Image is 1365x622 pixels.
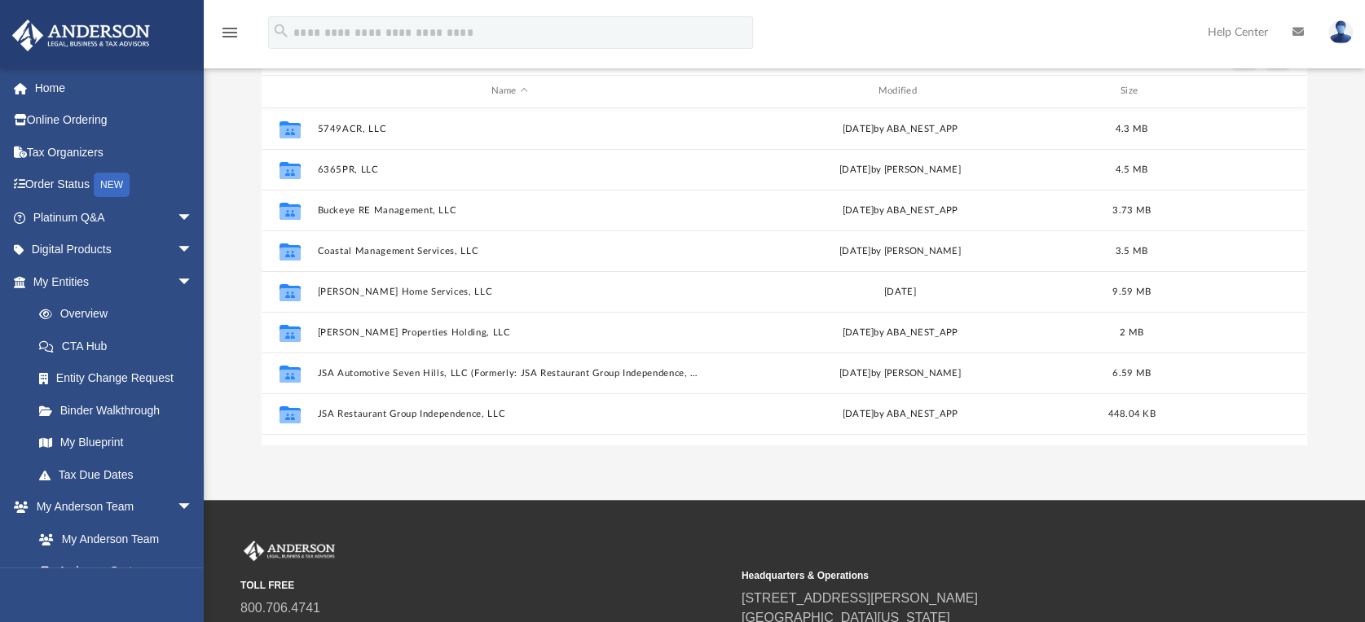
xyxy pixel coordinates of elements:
a: [STREET_ADDRESS][PERSON_NAME] [742,591,978,605]
i: search [272,22,290,40]
span: 6.59 MB [1112,368,1151,377]
i: menu [220,23,240,42]
span: arrow_drop_down [177,265,209,299]
a: Digital Productsarrow_drop_down [11,234,218,266]
div: [DATE] by ABA_NEST_APP [708,121,1092,136]
a: Entity Change Request [23,362,218,395]
button: 5749ACR, LLC [318,123,702,134]
a: My Anderson Team [23,523,201,555]
span: arrow_drop_down [177,201,209,234]
button: JSA Automotive Seven Hills, LLC (Formerly: JSA Restaurant Group Independence, LLC) [318,367,702,378]
span: 448.04 KB [1108,409,1156,418]
a: Tax Due Dates [23,458,218,491]
a: Binder Walkthrough [23,394,218,427]
button: [PERSON_NAME] Properties Holding, LLC [318,326,702,337]
a: My Entitiesarrow_drop_down [11,265,218,298]
div: [DATE] by [PERSON_NAME] [708,366,1092,380]
a: Platinum Q&Aarrow_drop_down [11,201,218,234]
div: grid [262,108,1306,445]
a: Tax Organizers [11,136,218,169]
button: Buckeye RE Management, LLC [318,204,702,215]
img: Anderson Advisors Platinum Portal [240,541,338,562]
div: [DATE] by ABA_NEST_APP [708,203,1092,217]
a: Home [11,72,218,104]
small: TOLL FREE [240,578,730,593]
a: My Blueprint [23,427,209,459]
span: 9.59 MB [1112,287,1151,296]
a: My Anderson Teamarrow_drop_down [11,491,209,523]
small: Headquarters & Operations [742,568,1231,583]
div: NEW [94,173,130,197]
span: 4.5 MB [1116,164,1148,173]
div: Size [1099,84,1165,99]
span: 3.5 MB [1116,246,1148,255]
a: Overview [23,298,218,331]
div: [DATE] by [PERSON_NAME] [708,243,1092,258]
div: Name [317,84,701,99]
img: User Pic [1328,20,1353,44]
span: 2 MB [1120,327,1143,336]
div: id [269,84,310,99]
button: [PERSON_NAME] Home Services, LLC [318,286,702,296]
button: Coastal Management Services, LLC [318,245,702,256]
span: 3.73 MB [1112,205,1151,214]
a: Anderson System [23,555,209,588]
div: id [1172,84,1286,99]
span: arrow_drop_down [177,491,209,524]
button: JSA Restaurant Group Independence, LLC [318,408,702,418]
div: Modified [708,84,1092,99]
div: [DATE] by ABA_NEST_APP [708,406,1092,421]
a: menu [220,31,240,42]
a: Online Ordering [11,104,218,137]
a: 800.706.4741 [240,601,320,615]
div: [DATE] by ABA_NEST_APP [708,325,1092,339]
span: arrow_drop_down [177,234,209,267]
span: 4.3 MB [1116,124,1148,133]
div: [DATE] by [PERSON_NAME] [708,162,1092,177]
button: 6365PR, LLC [318,164,702,174]
a: Order StatusNEW [11,169,218,202]
img: Anderson Advisors Platinum Portal [7,20,155,51]
div: [DATE] [708,284,1092,299]
a: CTA Hub [23,330,218,362]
